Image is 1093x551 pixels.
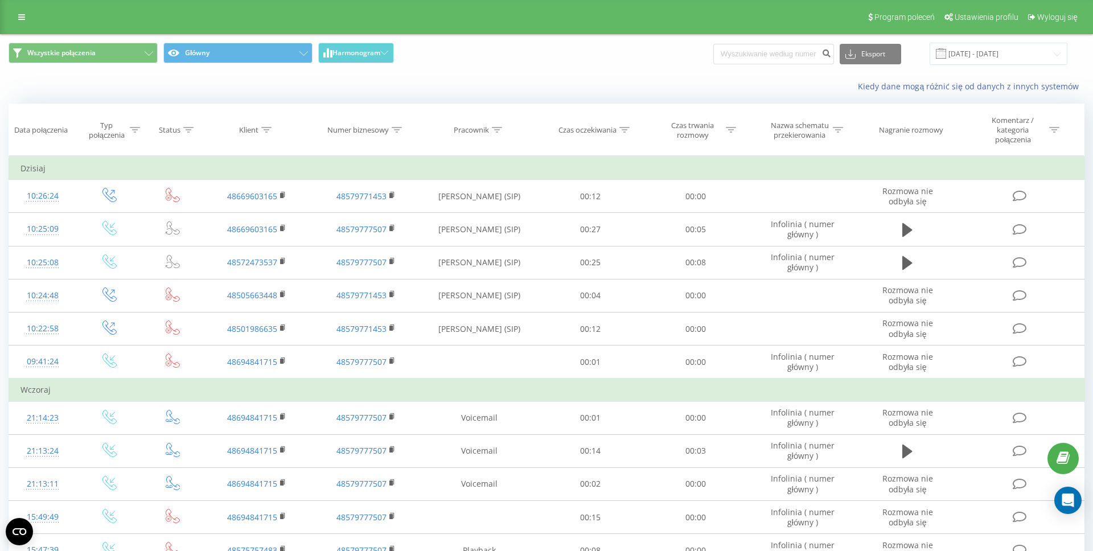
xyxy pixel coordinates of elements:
a: 48579771453 [336,290,387,301]
td: Voicemail [420,401,538,434]
button: Wszystkie połączenia [9,43,158,63]
td: Infolinia ( numer główny ) [748,246,857,279]
td: 00:00 [643,401,747,434]
td: [PERSON_NAME] (SIP) [420,180,538,213]
td: [PERSON_NAME] (SIP) [420,279,538,312]
div: Typ połączenia [86,121,127,140]
a: 48669603165 [227,191,277,202]
button: Open CMP widget [6,518,33,545]
td: 00:27 [538,213,643,246]
div: Nazwa schematu przekierowania [769,121,830,140]
div: Status [159,125,180,135]
a: 48579777507 [336,257,387,268]
td: [PERSON_NAME] (SIP) [420,312,538,346]
div: Czas oczekiwania [558,125,617,135]
div: 10:25:09 [20,218,65,240]
td: Dzisiaj [9,157,1084,180]
td: Infolinia ( numer główny ) [748,346,857,379]
div: Open Intercom Messenger [1054,487,1082,514]
a: 48579777507 [336,478,387,489]
a: 48694841715 [227,512,277,523]
td: Infolinia ( numer główny ) [748,213,857,246]
td: 00:03 [643,434,747,467]
td: 00:02 [538,467,643,500]
div: Komentarz / kategoria połączenia [980,116,1046,145]
div: Nagranie rozmowy [879,125,943,135]
td: 00:04 [538,279,643,312]
div: 15:49:49 [20,506,65,528]
td: 00:00 [643,346,747,379]
td: Wczoraj [9,379,1084,401]
a: 48572473537 [227,257,277,268]
div: 09:41:24 [20,351,65,373]
span: Ustawienia profilu [955,13,1018,22]
td: 00:12 [538,312,643,346]
td: 00:12 [538,180,643,213]
a: 48694841715 [227,445,277,456]
button: Eksport [840,44,901,64]
a: Kiedy dane mogą różnić się od danych z innych systemów [858,81,1084,92]
a: 48694841715 [227,478,277,489]
a: 48579777507 [336,512,387,523]
td: 00:00 [643,180,747,213]
td: 00:01 [538,401,643,434]
td: 00:01 [538,346,643,379]
a: 48579771453 [336,191,387,202]
span: Wszystkie połączenia [27,48,96,57]
div: Czas trwania rozmowy [662,121,723,140]
td: Infolinia ( numer główny ) [748,401,857,434]
div: Numer biznesowy [327,125,389,135]
div: Klient [239,125,258,135]
td: 00:00 [643,279,747,312]
div: Pracownik [454,125,489,135]
td: Voicemail [420,434,538,467]
div: 10:25:08 [20,252,65,274]
div: 21:13:11 [20,473,65,495]
a: 48501986635 [227,323,277,334]
div: 10:26:24 [20,185,65,207]
span: Wyloguj się [1037,13,1078,22]
a: 48694841715 [227,412,277,423]
span: Rozmowa nie odbyła się [882,285,933,306]
div: 10:24:48 [20,285,65,307]
td: Infolinia ( numer główny ) [748,467,857,500]
span: Harmonogram [332,49,380,57]
a: 48694841715 [227,356,277,367]
div: 21:13:24 [20,440,65,462]
td: 00:15 [538,501,643,534]
span: Program poleceń [874,13,935,22]
a: 48579777507 [336,412,387,423]
span: Rozmowa nie odbyła się [882,507,933,528]
td: 00:14 [538,434,643,467]
div: 21:14:23 [20,407,65,429]
span: Rozmowa nie odbyła się [882,473,933,494]
td: [PERSON_NAME] (SIP) [420,246,538,279]
a: 48669603165 [227,224,277,235]
td: 00:25 [538,246,643,279]
td: 00:00 [643,467,747,500]
td: 00:00 [643,501,747,534]
td: [PERSON_NAME] (SIP) [420,213,538,246]
span: Rozmowa nie odbyła się [882,351,933,372]
button: Harmonogram [318,43,394,63]
a: 48579771453 [336,323,387,334]
a: 48579777507 [336,356,387,367]
span: Rozmowa nie odbyła się [882,407,933,428]
input: Wyszukiwanie według numeru [713,44,834,64]
td: Infolinia ( numer główny ) [748,434,857,467]
td: 00:08 [643,246,747,279]
a: 48579777507 [336,224,387,235]
td: 00:05 [643,213,747,246]
a: 48505663448 [227,290,277,301]
td: 00:00 [643,312,747,346]
div: Data połączenia [14,125,68,135]
span: Rozmowa nie odbyła się [882,318,933,339]
button: Główny [163,43,313,63]
a: 48579777507 [336,445,387,456]
span: Rozmowa nie odbyła się [882,186,933,207]
div: 10:22:58 [20,318,65,340]
td: Voicemail [420,467,538,500]
td: Infolinia ( numer główny ) [748,501,857,534]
